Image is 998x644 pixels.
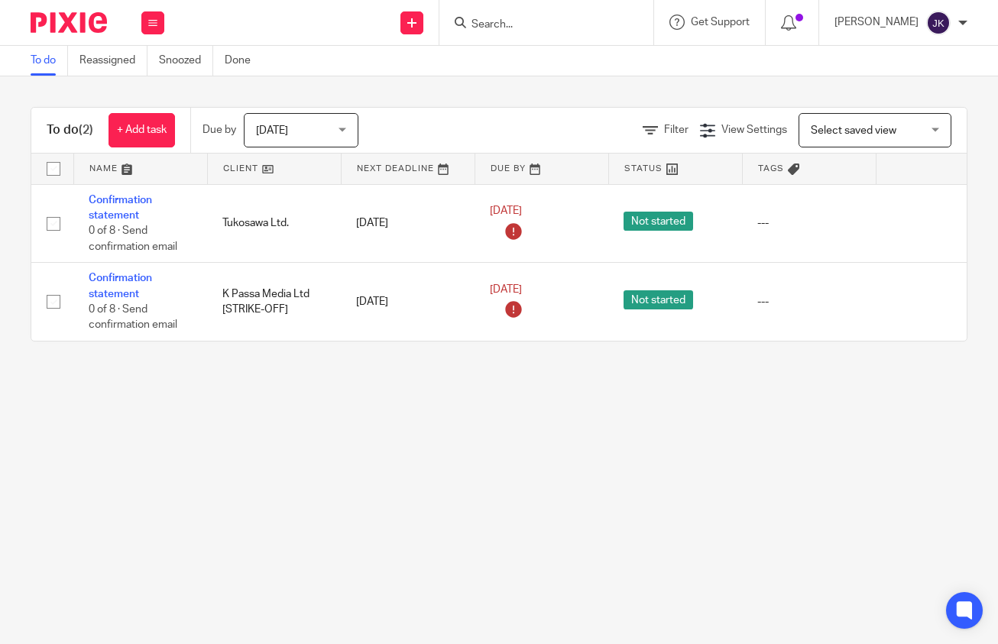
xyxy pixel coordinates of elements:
[89,225,177,252] span: 0 of 8 · Send confirmation email
[341,263,475,341] td: [DATE]
[490,284,522,295] span: [DATE]
[89,195,152,221] a: Confirmation statement
[470,18,608,32] input: Search
[811,125,896,136] span: Select saved view
[203,122,236,138] p: Due by
[31,12,107,33] img: Pixie
[256,125,288,136] span: [DATE]
[624,212,693,231] span: Not started
[109,113,175,147] a: + Add task
[721,125,787,135] span: View Settings
[79,124,93,136] span: (2)
[207,263,341,341] td: K Passa Media Ltd [STRIKE-OFF]
[624,290,693,309] span: Not started
[79,46,147,76] a: Reassigned
[834,15,919,30] p: [PERSON_NAME]
[89,273,152,299] a: Confirmation statement
[926,11,951,35] img: svg%3E
[758,164,784,173] span: Tags
[31,46,68,76] a: To do
[207,184,341,263] td: Tukosawa Ltd.
[341,184,475,263] td: [DATE]
[159,46,213,76] a: Snoozed
[691,17,750,28] span: Get Support
[757,294,860,309] div: ---
[757,215,860,231] div: ---
[490,205,522,216] span: [DATE]
[664,125,689,135] span: Filter
[89,304,177,331] span: 0 of 8 · Send confirmation email
[47,122,93,138] h1: To do
[225,46,262,76] a: Done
